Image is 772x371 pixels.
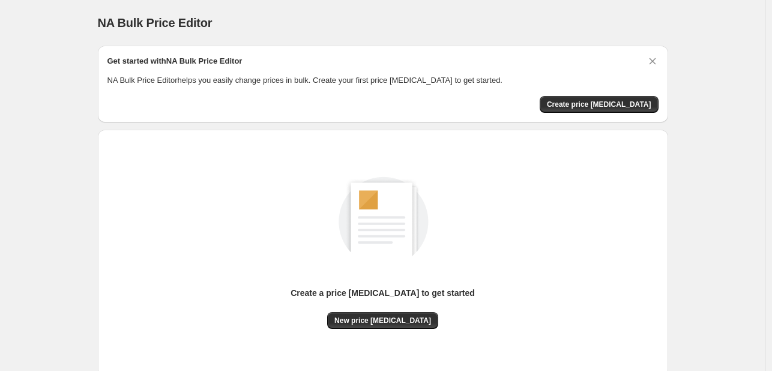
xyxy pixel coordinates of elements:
[98,16,213,29] span: NA Bulk Price Editor
[334,316,431,325] span: New price [MEDICAL_DATA]
[547,100,651,109] span: Create price [MEDICAL_DATA]
[107,55,243,67] h2: Get started with NA Bulk Price Editor
[291,287,475,299] p: Create a price [MEDICAL_DATA] to get started
[327,312,438,329] button: New price [MEDICAL_DATA]
[647,55,659,67] button: Dismiss card
[540,96,659,113] button: Create price change job
[107,74,659,86] p: NA Bulk Price Editor helps you easily change prices in bulk. Create your first price [MEDICAL_DAT...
